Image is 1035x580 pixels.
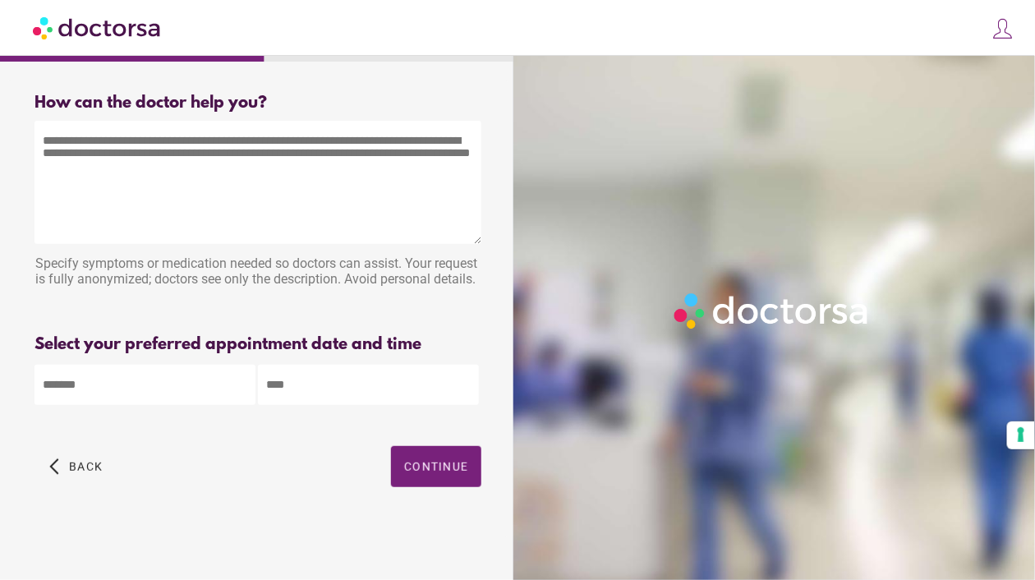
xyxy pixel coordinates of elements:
[404,460,468,473] span: Continue
[43,446,109,487] button: arrow_back_ios Back
[669,288,876,334] img: Logo-Doctorsa-trans-White-partial-flat.png
[33,9,163,46] img: Doctorsa.com
[34,247,481,299] div: Specify symptoms or medication needed so doctors can assist. Your request is fully anonymized; do...
[69,460,103,473] span: Back
[1007,421,1035,449] button: Your consent preferences for tracking technologies
[991,17,1014,40] img: icons8-customer-100.png
[34,94,481,113] div: How can the doctor help you?
[34,335,481,354] div: Select your preferred appointment date and time
[391,446,481,487] button: Continue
